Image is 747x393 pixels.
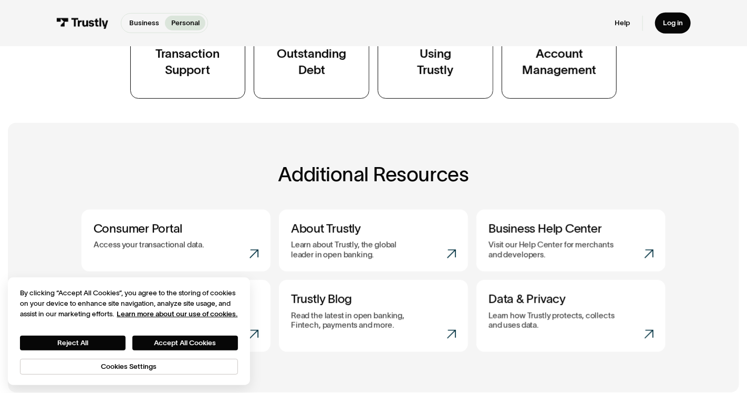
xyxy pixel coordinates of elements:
h2: Additional Resources [81,163,666,185]
div: Using Trustly [417,46,453,78]
a: Business Help CenterVisit our Help Center for merchants and developers. [476,210,666,272]
a: Trustly BlogRead the latest in open banking, Fintech, payments and more. [279,280,468,352]
h3: About Trustly [291,222,456,236]
a: Consumer PortalAccess your transactional data. [81,210,271,272]
button: Reject All [20,336,125,351]
a: Personal [165,16,205,30]
div: Privacy [20,288,237,375]
p: Personal [171,18,200,28]
p: Access your transactional data. [94,240,204,250]
a: Data & PrivacyLearn how Trustly protects, collects and uses data. [476,280,666,352]
h3: Data & Privacy [489,292,653,307]
div: Transaction Support [155,46,220,78]
h3: Business Help Center [489,222,653,236]
div: Outstanding Debt [277,46,346,78]
div: Account Management [522,46,596,78]
p: Read the latest in open banking, Fintech, payments and more. [291,311,419,330]
a: Business [123,16,165,30]
p: Business [129,18,159,28]
button: Accept All Cookies [132,336,237,351]
h3: Trustly Blog [291,292,456,307]
div: Cookie banner [8,277,250,385]
div: By clicking “Accept All Cookies”, you agree to the storing of cookies on your device to enhance s... [20,288,237,319]
div: Log in [663,18,683,27]
p: Learn about Trustly, the global leader in open banking. [291,240,419,260]
p: Visit our Help Center for merchants and developers. [489,240,616,260]
a: Help [615,18,630,27]
img: Trustly Logo [56,18,109,29]
p: Learn how Trustly protects, collects and uses data. [489,311,616,330]
a: Log in [655,13,691,34]
a: More information about your privacy, opens in a new tab [117,310,237,318]
button: Cookies Settings [20,359,237,375]
h3: Consumer Portal [94,222,258,236]
a: About TrustlyLearn about Trustly, the global leader in open banking. [279,210,468,272]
